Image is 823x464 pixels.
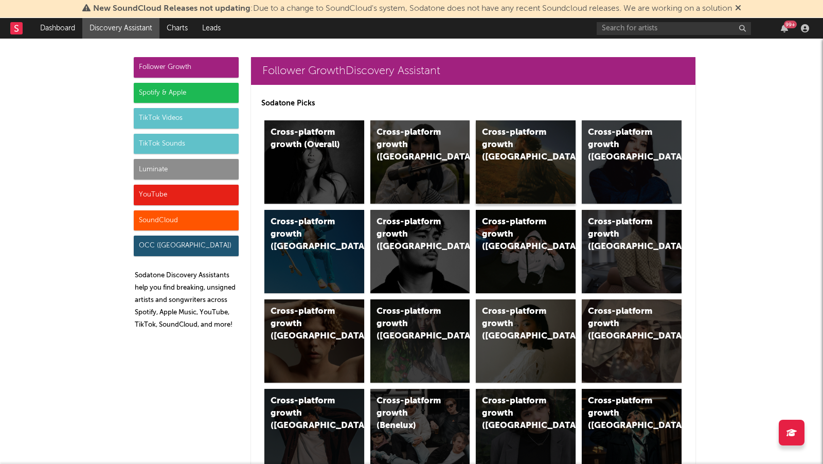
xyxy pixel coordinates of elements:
[159,18,195,39] a: Charts
[271,216,341,253] div: Cross-platform growth ([GEOGRAPHIC_DATA])
[134,134,239,154] div: TikTok Sounds
[377,127,446,164] div: Cross-platform growth ([GEOGRAPHIC_DATA])
[476,299,576,383] a: Cross-platform growth ([GEOGRAPHIC_DATA])
[261,97,685,110] p: Sodatone Picks
[781,24,788,32] button: 99+
[370,210,470,293] a: Cross-platform growth ([GEOGRAPHIC_DATA])
[33,18,82,39] a: Dashboard
[134,108,239,129] div: TikTok Videos
[251,57,695,85] a: Follower GrowthDiscovery Assistant
[134,159,239,180] div: Luminate
[370,120,470,204] a: Cross-platform growth ([GEOGRAPHIC_DATA])
[582,210,682,293] a: Cross-platform growth ([GEOGRAPHIC_DATA])
[135,270,239,331] p: Sodatone Discovery Assistants help you find breaking, unsigned artists and songwriters across Spo...
[195,18,228,39] a: Leads
[82,18,159,39] a: Discovery Assistant
[271,127,341,151] div: Cross-platform growth (Overall)
[582,120,682,204] a: Cross-platform growth ([GEOGRAPHIC_DATA])
[134,57,239,78] div: Follower Growth
[482,127,552,164] div: Cross-platform growth ([GEOGRAPHIC_DATA])
[134,210,239,231] div: SoundCloud
[476,120,576,204] a: Cross-platform growth ([GEOGRAPHIC_DATA])
[134,236,239,256] div: OCC ([GEOGRAPHIC_DATA])
[93,5,251,13] span: New SoundCloud Releases not updating
[588,127,658,164] div: Cross-platform growth ([GEOGRAPHIC_DATA])
[271,395,341,432] div: Cross-platform growth ([GEOGRAPHIC_DATA])
[735,5,741,13] span: Dismiss
[582,299,682,383] a: Cross-platform growth ([GEOGRAPHIC_DATA])
[134,83,239,103] div: Spotify & Apple
[264,210,364,293] a: Cross-platform growth ([GEOGRAPHIC_DATA])
[377,306,446,343] div: Cross-platform growth ([GEOGRAPHIC_DATA])
[482,306,552,343] div: Cross-platform growth ([GEOGRAPHIC_DATA])
[377,216,446,253] div: Cross-platform growth ([GEOGRAPHIC_DATA])
[476,210,576,293] a: Cross-platform growth ([GEOGRAPHIC_DATA]/GSA)
[93,5,732,13] span: : Due to a change to SoundCloud's system, Sodatone does not have any recent Soundcloud releases. ...
[134,185,239,205] div: YouTube
[370,299,470,383] a: Cross-platform growth ([GEOGRAPHIC_DATA])
[264,120,364,204] a: Cross-platform growth (Overall)
[588,395,658,432] div: Cross-platform growth ([GEOGRAPHIC_DATA])
[588,306,658,343] div: Cross-platform growth ([GEOGRAPHIC_DATA])
[264,299,364,383] a: Cross-platform growth ([GEOGRAPHIC_DATA])
[271,306,341,343] div: Cross-platform growth ([GEOGRAPHIC_DATA])
[482,216,552,253] div: Cross-platform growth ([GEOGRAPHIC_DATA]/GSA)
[597,22,751,35] input: Search for artists
[784,21,797,28] div: 99 +
[377,395,446,432] div: Cross-platform growth (Benelux)
[588,216,658,253] div: Cross-platform growth ([GEOGRAPHIC_DATA])
[482,395,552,432] div: Cross-platform growth ([GEOGRAPHIC_DATA])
